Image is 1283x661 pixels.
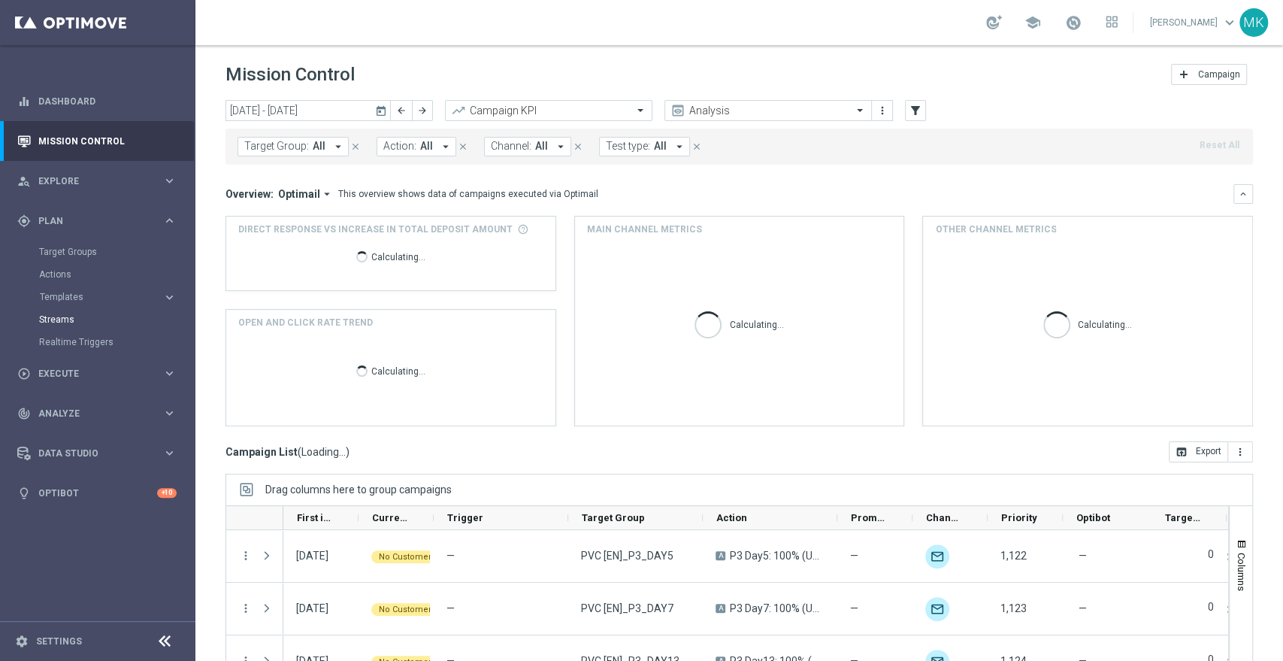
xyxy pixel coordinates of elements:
[38,449,162,458] span: Data Studio
[372,512,408,523] span: Current Status
[17,135,177,147] div: Mission Control
[17,447,177,459] button: Data Studio keyboard_arrow_right
[851,512,887,523] span: Promotions
[412,100,433,121] button: arrow_forward
[346,445,349,459] span: )
[17,487,31,500] i: lightbulb
[1148,11,1239,34] a: [PERSON_NAME]keyboard_arrow_down
[38,409,162,418] span: Analyze
[379,605,436,614] span: No Customers
[926,512,962,523] span: Channel
[377,137,456,156] button: Action: All arrow_drop_down
[1233,184,1253,204] button: keyboard_arrow_down
[39,291,177,303] div: Templates keyboard_arrow_right
[729,317,783,331] p: Calculating...
[587,223,702,236] h4: Main channel metrics
[36,637,82,646] a: Settings
[225,187,274,201] h3: Overview:
[850,549,858,562] span: —
[1001,512,1037,523] span: Priority
[331,140,345,153] i: arrow_drop_down
[17,367,31,381] i: play_circle_outline
[17,174,31,188] i: person_search
[296,602,328,615] div: 06 Oct 2025, Monday
[298,445,301,459] span: (
[17,368,177,380] div: play_circle_outline Execute keyboard_arrow_right
[38,217,162,226] span: Plan
[905,100,926,121] button: filter_alt
[446,602,455,614] span: —
[446,550,455,562] span: —
[274,187,338,201] button: Optimail arrow_drop_down
[458,141,468,152] i: close
[1176,446,1188,458] i: open_in_browser
[17,408,177,420] button: track_changes Analyze keyboard_arrow_right
[238,316,373,329] h4: OPEN AND CLICK RATE TREND
[599,137,690,156] button: Test type: All arrow_drop_down
[17,487,177,499] div: lightbulb Optibot +10
[1234,446,1246,458] i: more_vert
[383,140,416,153] span: Action:
[909,104,922,117] i: filter_alt
[338,187,598,201] div: This overview shows data of campaigns executed via Optimail
[162,446,177,460] i: keyboard_arrow_right
[690,138,704,155] button: close
[396,105,407,116] i: arrow_back
[876,105,888,117] i: more_vert
[445,100,652,121] ng-select: Campaign KPI
[571,138,585,155] button: close
[162,366,177,381] i: keyboard_arrow_right
[371,602,443,616] colored-tag: No Customers
[420,140,433,153] span: All
[39,268,156,280] a: Actions
[39,263,194,286] div: Actions
[664,100,872,121] ng-select: Analysis
[38,369,162,378] span: Execute
[244,140,309,153] span: Target Group:
[1024,14,1041,31] span: school
[925,544,949,569] img: Optimail
[17,121,177,161] div: Mission Control
[17,175,177,187] div: person_search Explore keyboard_arrow_right
[451,103,466,118] i: trending_up
[1238,189,1248,199] i: keyboard_arrow_down
[447,512,483,523] span: Trigger
[581,549,673,562] span: PVC [EN]_P3_DAY5
[375,104,389,117] i: today
[38,177,162,186] span: Explore
[925,597,949,621] img: Optimail
[17,407,31,420] i: track_changes
[17,214,31,228] i: gps_fixed
[17,367,162,381] div: Execute
[716,604,725,613] span: A
[691,141,702,152] i: close
[278,187,320,201] span: Optimail
[17,174,162,188] div: Explore
[17,96,177,108] button: equalizer Dashboard
[606,140,650,153] span: Test type:
[1169,445,1253,457] multiple-options-button: Export to CSV
[535,140,548,153] span: All
[439,140,452,153] i: arrow_drop_down
[39,241,194,263] div: Target Groups
[17,473,177,513] div: Optibot
[716,512,747,523] span: Action
[301,445,346,459] span: Loading...
[670,103,685,118] i: preview
[1079,549,1087,562] span: —
[157,488,177,498] div: +10
[238,223,513,236] span: Direct Response VS Increase In Total Deposit Amount
[573,141,583,152] i: close
[1076,512,1110,523] span: Optibot
[39,314,156,326] a: Streams
[484,137,571,156] button: Channel: All arrow_drop_down
[297,512,333,523] span: First in Range
[554,140,567,153] i: arrow_drop_down
[491,140,531,153] span: Channel:
[371,249,425,263] p: Calculating...
[1171,64,1247,85] button: add Campaign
